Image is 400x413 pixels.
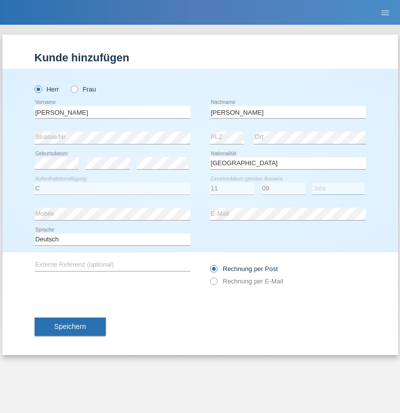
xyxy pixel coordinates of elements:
i: menu [380,8,390,18]
input: Rechnung per Post [210,265,217,277]
label: Frau [71,86,96,93]
input: Rechnung per E-Mail [210,277,217,290]
button: Speichern [35,318,106,336]
label: Rechnung per Post [210,265,278,273]
a: menu [375,9,395,15]
label: Rechnung per E-Mail [210,277,283,285]
input: Herr [35,86,41,92]
label: Herr [35,86,59,93]
span: Speichern [54,322,86,330]
h1: Kunde hinzufügen [35,51,366,64]
input: Frau [71,86,77,92]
